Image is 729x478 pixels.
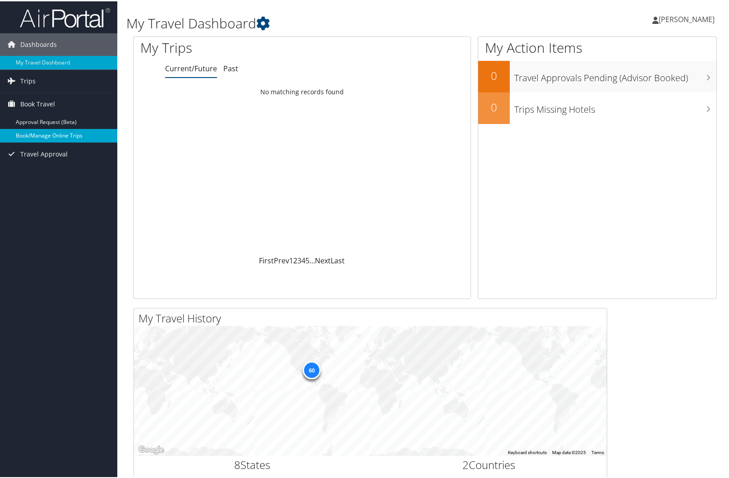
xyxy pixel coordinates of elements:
[331,254,345,264] a: Last
[478,98,510,114] h2: 0
[136,443,166,455] a: Open this area in Google Maps (opens a new window)
[652,5,724,32] a: [PERSON_NAME]
[377,456,600,471] h2: Countries
[20,6,110,27] img: airportal-logo.png
[659,13,715,23] span: [PERSON_NAME]
[20,69,36,91] span: Trips
[462,456,469,471] span: 2
[552,449,586,454] span: Map data ©2025
[20,32,57,55] span: Dashboards
[234,456,240,471] span: 8
[136,443,166,455] img: Google
[478,91,716,123] a: 0Trips Missing Hotels
[134,83,471,99] td: No matching records found
[165,62,217,72] a: Current/Future
[293,254,297,264] a: 2
[478,67,510,82] h2: 0
[289,254,293,264] a: 1
[140,37,323,56] h1: My Trips
[514,66,716,83] h3: Travel Approvals Pending (Advisor Booked)
[303,360,321,378] div: 60
[478,60,716,91] a: 0Travel Approvals Pending (Advisor Booked)
[274,254,289,264] a: Prev
[20,92,55,114] span: Book Travel
[514,97,716,115] h3: Trips Missing Hotels
[305,254,309,264] a: 5
[309,254,315,264] span: …
[591,449,604,454] a: Terms (opens in new tab)
[141,456,364,471] h2: States
[126,13,525,32] h1: My Travel Dashboard
[301,254,305,264] a: 4
[20,142,68,164] span: Travel Approval
[297,254,301,264] a: 3
[315,254,331,264] a: Next
[478,37,716,56] h1: My Action Items
[223,62,238,72] a: Past
[259,254,274,264] a: First
[508,448,547,455] button: Keyboard shortcuts
[138,309,607,325] h2: My Travel History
